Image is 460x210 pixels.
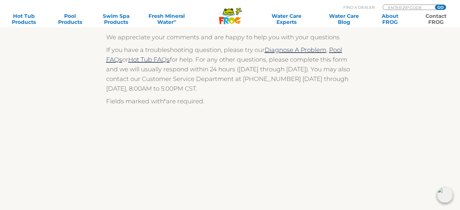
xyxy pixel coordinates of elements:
[343,5,375,10] p: Find A Dealer
[98,13,134,25] a: Swim SpaProducts
[257,13,316,25] a: Water CareExperts
[437,187,453,203] img: openIcon
[418,13,454,25] a: ContactFROG
[52,13,88,25] a: PoolProducts
[326,13,362,25] a: Water CareBlog
[435,5,446,10] input: GO
[106,32,354,42] p: We appreciate your comments and are happy to help you with your questions
[6,13,42,25] a: Hot TubProducts
[144,13,189,25] a: Fresh MineralWater∞
[265,46,328,53] a: Diagnose A Problem,
[173,18,176,23] sup: ∞
[106,96,354,106] p: Fields marked with are required.
[106,45,354,93] p: If you have a troubleshooting question, please try our or for help. For any other questions, plea...
[372,13,408,25] a: AboutFROG
[387,5,428,10] input: Zip Code Form
[128,56,170,63] a: Hot Tub FAQs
